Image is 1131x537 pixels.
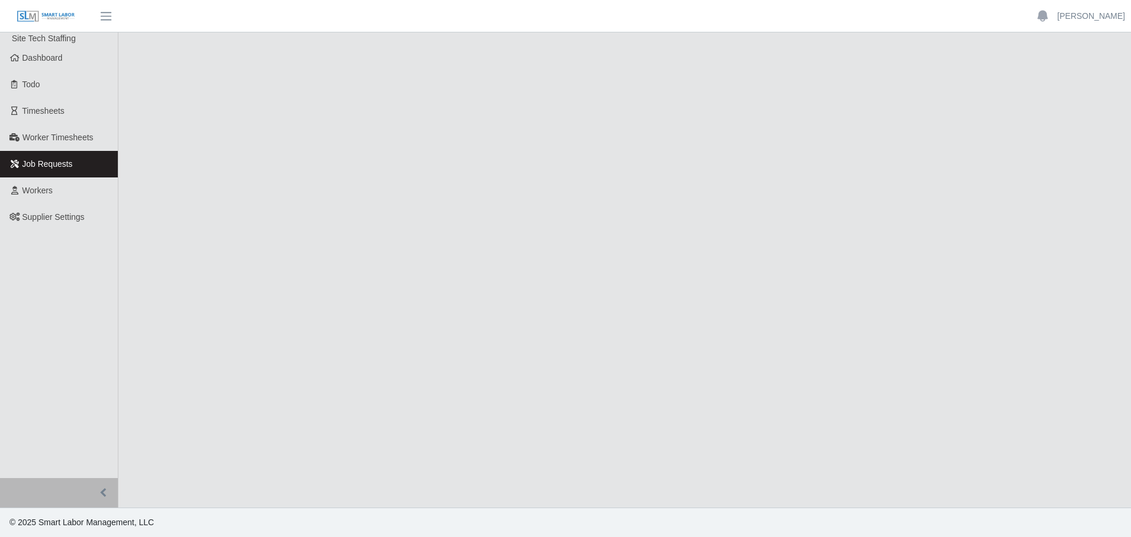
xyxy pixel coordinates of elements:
[22,212,85,222] span: Supplier Settings
[22,159,73,169] span: Job Requests
[22,186,53,195] span: Workers
[9,518,154,527] span: © 2025 Smart Labor Management, LLC
[22,80,40,89] span: Todo
[22,133,93,142] span: Worker Timesheets
[22,106,65,116] span: Timesheets
[1057,10,1125,22] a: [PERSON_NAME]
[22,53,63,62] span: Dashboard
[12,34,75,43] span: Site Tech Staffing
[16,10,75,23] img: SLM Logo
